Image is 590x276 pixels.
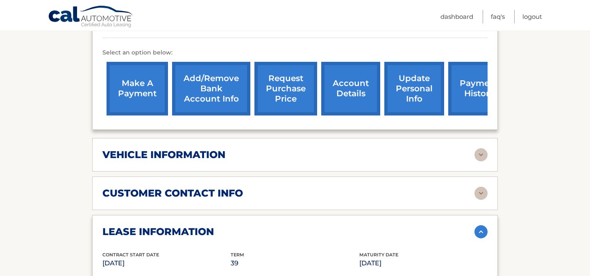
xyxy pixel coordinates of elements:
img: accordion-rest.svg [474,148,488,161]
h2: lease information [102,226,214,238]
a: request purchase price [254,62,317,115]
p: [DATE] [359,258,488,269]
a: Add/Remove bank account info [172,62,250,115]
a: FAQ's [491,10,505,23]
a: account details [321,62,380,115]
a: Logout [522,10,542,23]
img: accordion-active.svg [474,225,488,238]
span: Contract Start Date [102,252,159,258]
a: Cal Automotive [48,5,134,29]
h2: customer contact info [102,187,243,199]
p: Select an option below: [102,48,488,58]
span: Maturity Date [359,252,398,258]
p: 39 [231,258,359,269]
h2: vehicle information [102,149,225,161]
p: [DATE] [102,258,231,269]
a: update personal info [384,62,444,115]
img: accordion-rest.svg [474,187,488,200]
a: Dashboard [440,10,473,23]
span: Term [231,252,244,258]
a: make a payment [107,62,168,115]
a: payment history [448,62,510,115]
